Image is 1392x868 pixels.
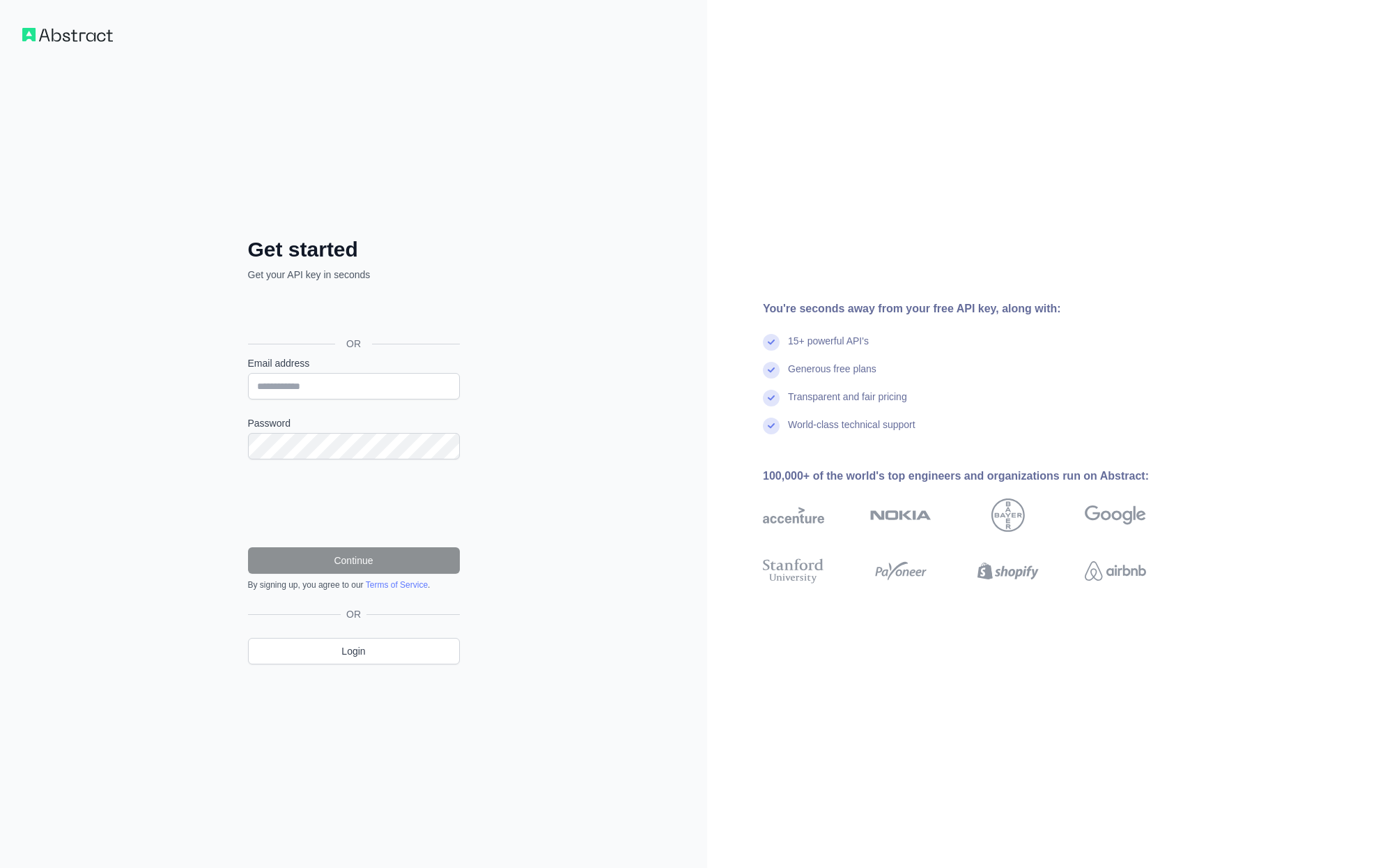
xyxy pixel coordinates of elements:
[788,334,869,362] div: 15+ powerful API's
[1085,498,1146,532] img: google
[248,297,457,328] div: Über Google anmelden. Wird in neuem Tab geöffnet.
[763,498,824,532] img: accenture
[788,362,876,390] div: Generous free plans
[366,580,428,590] a: Terms of Service
[763,418,780,434] img: check mark
[248,268,460,282] p: Get your API key in seconds
[341,607,366,621] span: OR
[788,390,907,418] div: Transparent and fair pricing
[22,28,113,42] img: Workflow
[763,390,780,406] img: check mark
[241,297,464,328] iframe: Schaltfläche „Über Google anmelden“
[248,579,460,591] div: By signing up, you agree to our .
[1085,556,1146,586] img: airbnb
[763,300,1191,317] div: You're seconds away from your free API key, along with:
[248,356,460,370] label: Email address
[248,237,460,262] h2: Get started
[248,476,460,531] iframe: reCAPTCHA
[763,362,780,379] img: check mark
[763,556,824,586] img: stanford university
[763,334,780,351] img: check mark
[991,498,1025,532] img: bayer
[248,416,460,430] label: Password
[977,556,1039,586] img: shopify
[335,337,372,351] span: OR
[870,498,931,532] img: nokia
[248,638,460,664] a: Login
[248,547,460,574] button: Continue
[788,418,915,446] div: World-class technical support
[763,468,1191,485] div: 100,000+ of the world's top engineers and organizations run on Abstract:
[870,556,931,586] img: payoneer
